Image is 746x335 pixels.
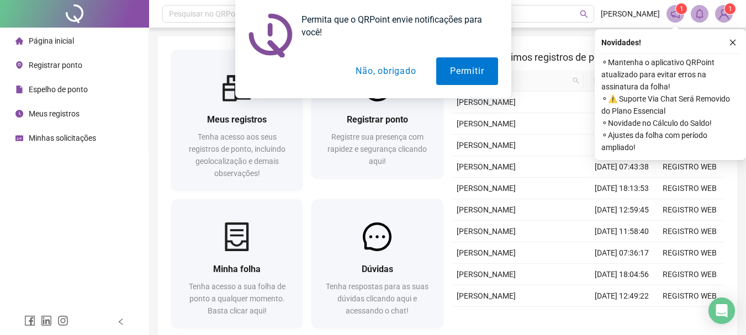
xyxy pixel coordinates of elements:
a: DúvidasTenha respostas para as suas dúvidas clicando aqui e acessando o chat! [311,199,443,328]
button: Permitir [436,57,498,85]
button: Não, obrigado [342,57,430,85]
span: ⚬ Ajustes da folha com período ampliado! [601,129,739,153]
span: left [117,318,125,326]
span: [PERSON_NAME] [457,162,516,171]
td: REGISTRO WEB [656,156,724,178]
span: schedule [15,134,23,142]
span: [PERSON_NAME] [457,119,516,128]
span: facebook [24,315,35,326]
td: [DATE] 12:01:56 [588,135,656,156]
span: Meus registros [207,114,267,125]
span: [PERSON_NAME] [457,98,516,107]
td: REGISTRO WEB [656,178,724,199]
img: notification icon [248,13,293,57]
td: [DATE] 18:13:53 [588,178,656,199]
span: [PERSON_NAME] [457,270,516,279]
td: REGISTRO WEB [656,221,724,242]
td: [DATE] 07:36:17 [588,242,656,264]
span: Tenha acesso a sua folha de ponto a qualquer momento. Basta clicar aqui! [189,282,285,315]
span: [PERSON_NAME] [457,141,516,150]
td: REGISTRO WEB [656,285,724,307]
span: Tenha respostas para as suas dúvidas clicando aqui e acessando o chat! [326,282,428,315]
td: [DATE] 07:43:38 [588,156,656,178]
div: Permita que o QRPoint envie notificações para você! [293,13,498,39]
td: REGISTRO WEB [656,199,724,221]
td: [DATE] 18:04:43 [588,92,656,113]
td: [DATE] 12:49:22 [588,285,656,307]
span: Meus registros [29,109,80,118]
span: Registre sua presença com rapidez e segurança clicando aqui! [327,132,427,166]
td: [DATE] 11:39:31 [588,307,656,328]
a: Registrar pontoRegistre sua presença com rapidez e segurança clicando aqui! [311,50,443,178]
span: Minha folha [213,264,261,274]
span: Tenha acesso aos seus registros de ponto, incluindo geolocalização e demais observações! [189,132,285,178]
span: [PERSON_NAME] [457,205,516,214]
td: REGISTRO WEB [656,242,724,264]
td: [DATE] 11:58:40 [588,221,656,242]
span: Minhas solicitações [29,134,96,142]
span: [PERSON_NAME] [457,227,516,236]
span: ⚬ ⚠️ Suporte Via Chat Será Removido do Plano Essencial [601,93,739,117]
span: linkedin [41,315,52,326]
span: ⚬ Novidade no Cálculo do Saldo! [601,117,739,129]
td: [DATE] 13:14:27 [588,113,656,135]
span: [PERSON_NAME] [457,291,516,300]
td: REGISTRO WEB [656,307,724,328]
span: clock-circle [15,110,23,118]
a: Minha folhaTenha acesso a sua folha de ponto a qualquer momento. Basta clicar aqui! [171,199,303,328]
a: Meus registrosTenha acesso aos seus registros de ponto, incluindo geolocalização e demais observa... [171,50,303,190]
td: [DATE] 18:04:56 [588,264,656,285]
td: REGISTRO WEB [656,264,724,285]
span: [PERSON_NAME] [457,248,516,257]
span: [PERSON_NAME] [457,184,516,193]
div: Open Intercom Messenger [708,297,735,324]
span: Registrar ponto [347,114,408,125]
td: [DATE] 12:59:45 [588,199,656,221]
span: instagram [57,315,68,326]
span: Dúvidas [362,264,393,274]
